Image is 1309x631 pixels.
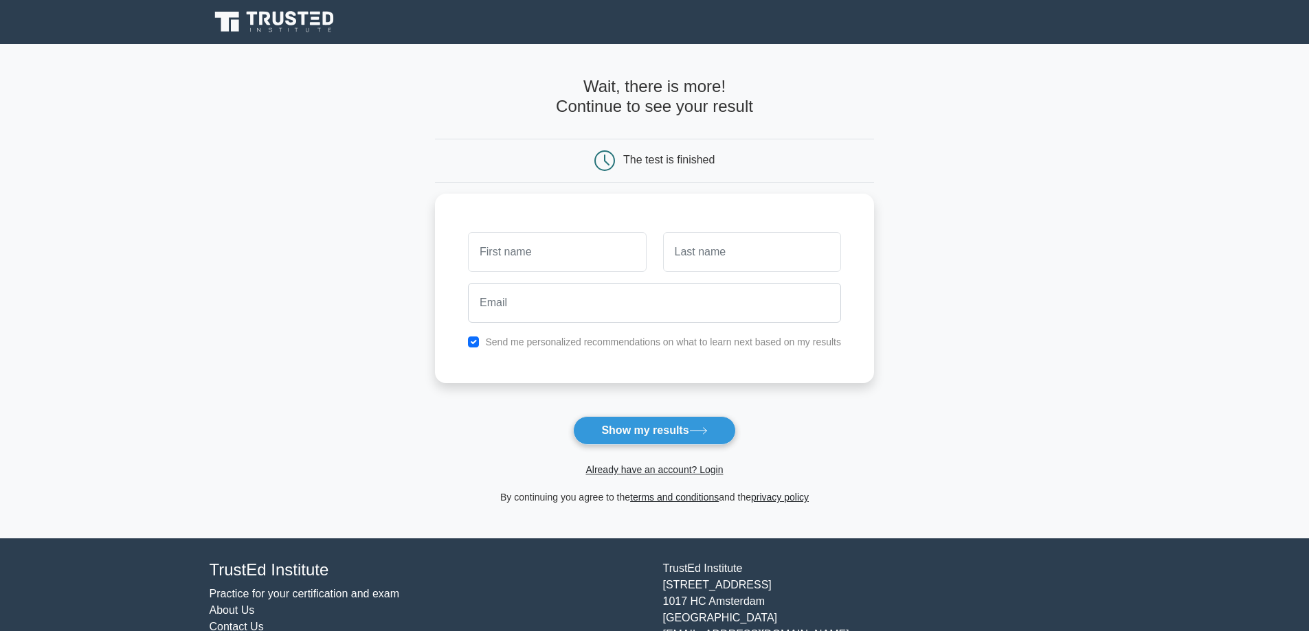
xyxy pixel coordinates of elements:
a: privacy policy [751,492,809,503]
input: Last name [663,232,841,272]
a: terms and conditions [630,492,719,503]
a: About Us [210,604,255,616]
a: Already have an account? Login [585,464,723,475]
a: Practice for your certification and exam [210,588,400,599]
div: By continuing you agree to the and the [427,489,882,505]
h4: Wait, there is more! Continue to see your result [435,77,874,117]
h4: TrustEd Institute [210,560,647,580]
label: Send me personalized recommendations on what to learn next based on my results [485,336,841,347]
input: First name [468,232,646,272]
button: Show my results [573,416,735,445]
input: Email [468,283,841,323]
div: The test is finished [623,154,715,165]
